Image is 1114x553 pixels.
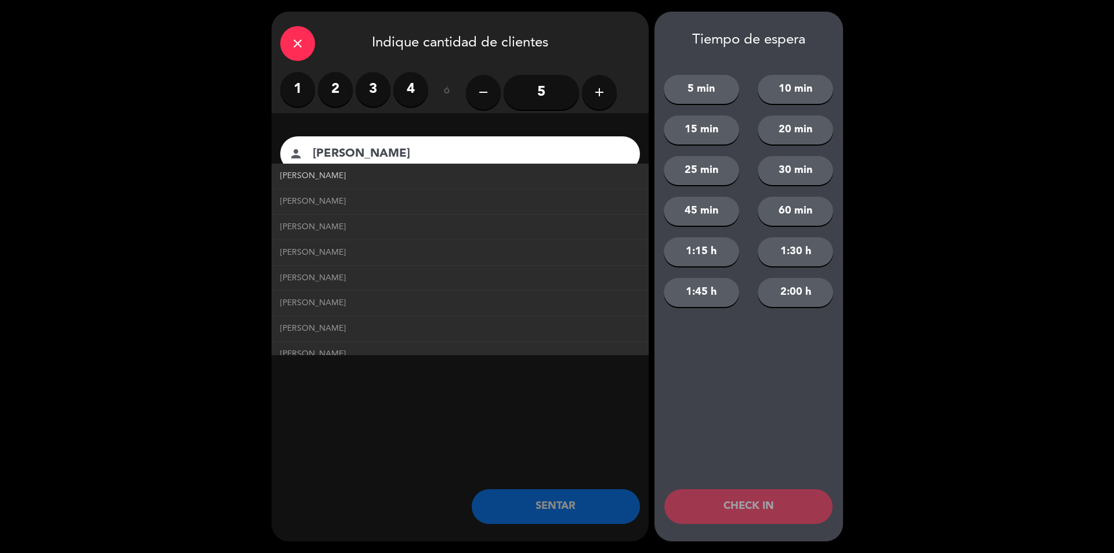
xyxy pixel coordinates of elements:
span: [PERSON_NAME] [280,169,346,183]
button: 45 min [664,197,739,226]
button: SENTAR [472,489,640,524]
i: person [289,147,303,161]
button: 60 min [758,197,833,226]
span: [PERSON_NAME] [280,348,346,361]
button: 25 min [664,156,739,185]
i: close [291,37,305,50]
span: [PERSON_NAME] [280,246,346,259]
button: 10 min [758,75,833,104]
i: add [592,85,606,99]
button: 30 min [758,156,833,185]
label: 3 [356,72,390,107]
button: 1:15 h [664,237,739,266]
input: Nombre del cliente [312,144,625,164]
button: CHECK IN [664,489,833,524]
label: 2 [318,72,353,107]
label: 4 [393,72,428,107]
i: remove [476,85,490,99]
span: [PERSON_NAME] [280,272,346,285]
button: remove [466,75,501,110]
span: [PERSON_NAME] [280,195,346,208]
span: [PERSON_NAME] [280,297,346,310]
button: 15 min [664,115,739,144]
span: [PERSON_NAME] [280,221,346,234]
button: 5 min [664,75,739,104]
button: 1:45 h [664,278,739,307]
button: 20 min [758,115,833,144]
button: 1:30 h [758,237,833,266]
span: [PERSON_NAME] [280,322,346,335]
div: Indique cantidad de clientes [272,12,649,72]
button: 2:00 h [758,278,833,307]
div: Tiempo de espera [654,32,843,49]
div: ó [428,72,466,113]
label: 1 [280,72,315,107]
button: add [582,75,617,110]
